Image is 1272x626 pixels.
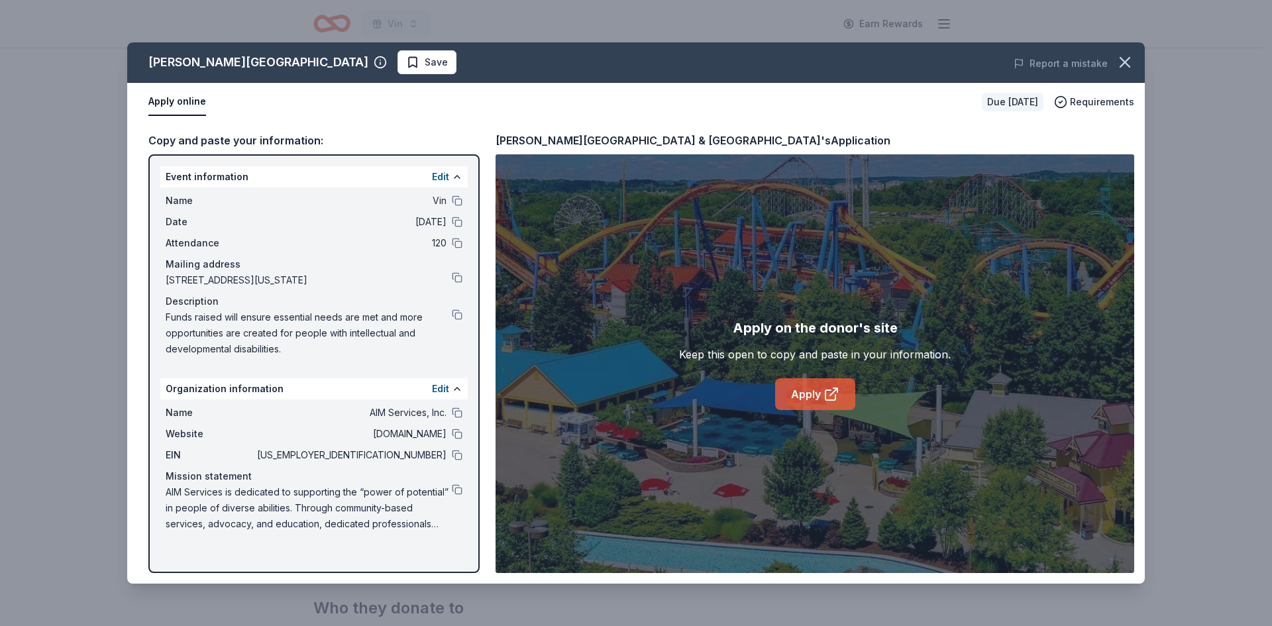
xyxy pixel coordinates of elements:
div: Apply on the donor's site [733,317,898,339]
button: Edit [432,169,449,185]
div: [PERSON_NAME][GEOGRAPHIC_DATA] [148,52,368,73]
span: Attendance [166,235,254,251]
span: Funds raised will ensure essential needs are met and more opportunities are created for people wi... [166,309,452,357]
span: AIM Services is dedicated to supporting the “power of potential” in people of diverse abilities. ... [166,484,452,532]
span: Website [166,426,254,442]
button: Report a mistake [1014,56,1108,72]
span: Name [166,193,254,209]
span: Save [425,54,448,70]
div: Event information [160,166,468,187]
span: AIM Services, Inc. [254,405,447,421]
button: Save [397,50,456,74]
div: Keep this open to copy and paste in your information. [679,346,951,362]
button: Apply online [148,88,206,116]
span: [US_EMPLOYER_IDENTIFICATION_NUMBER] [254,447,447,463]
div: Copy and paste your information: [148,132,480,149]
span: Name [166,405,254,421]
span: [DOMAIN_NAME] [254,426,447,442]
div: Due [DATE] [982,93,1043,111]
span: EIN [166,447,254,463]
div: Mailing address [166,256,462,272]
span: Requirements [1070,94,1134,110]
button: Requirements [1054,94,1134,110]
div: Description [166,293,462,309]
div: [PERSON_NAME][GEOGRAPHIC_DATA] & [GEOGRAPHIC_DATA]'s Application [496,132,890,149]
a: Apply [775,378,855,410]
span: [STREET_ADDRESS][US_STATE] [166,272,452,288]
span: Date [166,214,254,230]
button: Edit [432,381,449,397]
span: Vin [254,193,447,209]
div: Mission statement [166,468,462,484]
span: 120 [254,235,447,251]
span: [DATE] [254,214,447,230]
div: Organization information [160,378,468,399]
